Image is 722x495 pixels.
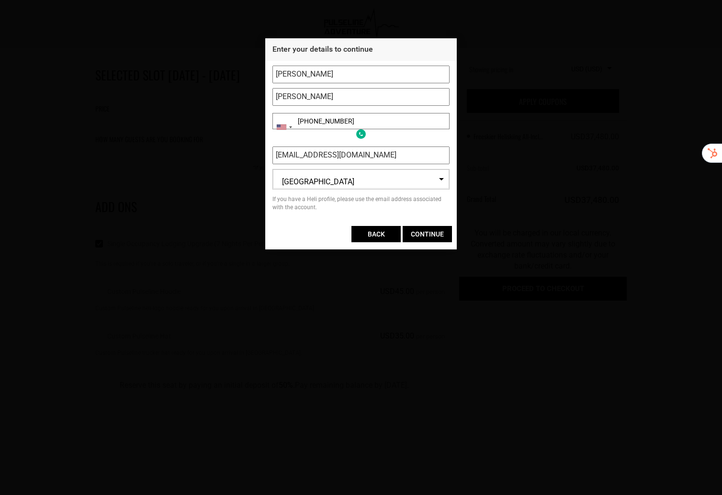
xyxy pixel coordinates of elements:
div: Enter your details to continue [265,38,457,61]
input: Email [272,146,450,164]
input: +1 201-555-0123 [272,113,450,129]
span: [GEOGRAPHIC_DATA] [282,175,440,189]
input: Last Name [272,88,450,106]
input: First Name [272,66,450,83]
div: United States: +1 [273,113,295,142]
input: BACK [351,226,401,242]
div: If you have a Heli profile, please use the email address associated with the account. [272,195,450,212]
input: CONTINUE [403,226,452,242]
span: Select box activate [273,169,449,189]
